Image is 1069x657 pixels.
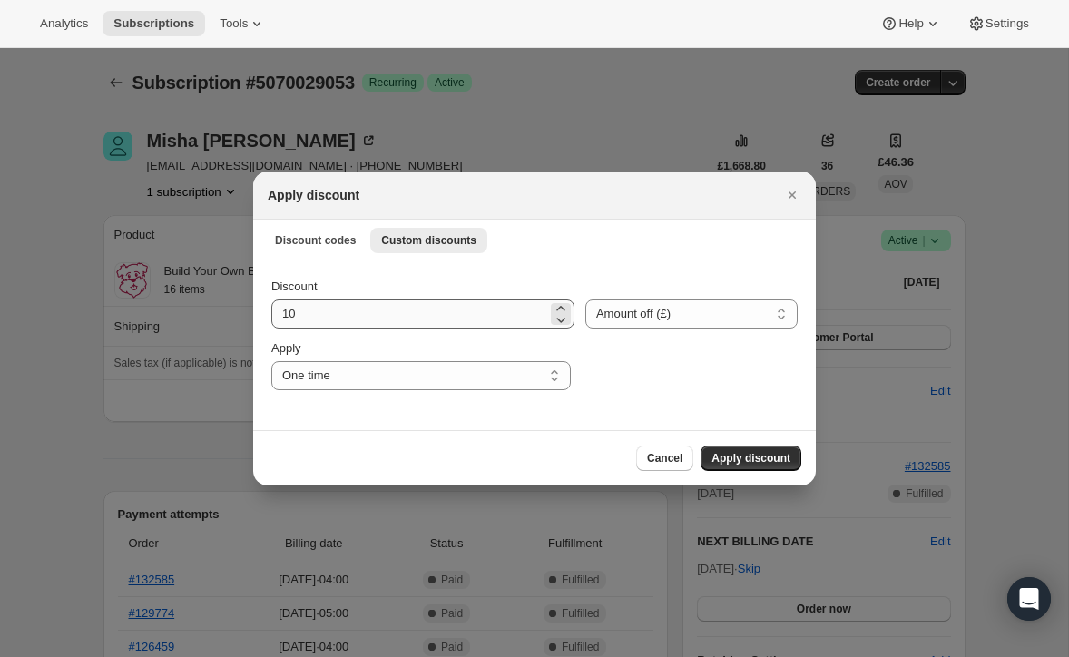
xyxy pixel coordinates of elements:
[103,11,205,36] button: Subscriptions
[711,451,790,466] span: Apply discount
[275,233,356,248] span: Discount codes
[381,233,476,248] span: Custom discounts
[956,11,1040,36] button: Settings
[268,186,359,204] h2: Apply discount
[253,260,816,430] div: Custom discounts
[271,279,318,293] span: Discount
[209,11,277,36] button: Tools
[264,228,367,253] button: Discount codes
[647,451,682,466] span: Cancel
[701,446,801,471] button: Apply discount
[271,341,301,355] span: Apply
[780,182,805,208] button: Close
[898,16,923,31] span: Help
[986,16,1029,31] span: Settings
[29,11,99,36] button: Analytics
[40,16,88,31] span: Analytics
[1007,577,1051,621] div: Open Intercom Messenger
[636,446,693,471] button: Cancel
[869,11,952,36] button: Help
[113,16,194,31] span: Subscriptions
[370,228,487,253] button: Custom discounts
[220,16,248,31] span: Tools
